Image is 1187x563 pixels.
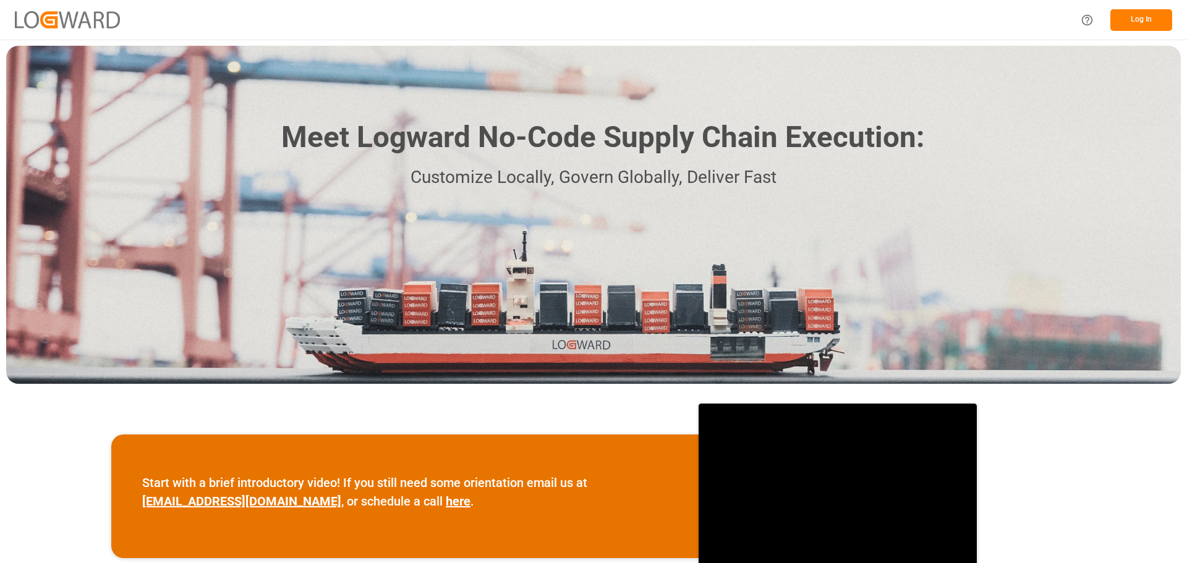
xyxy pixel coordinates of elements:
[1110,9,1172,31] button: Log In
[263,164,924,192] p: Customize Locally, Govern Globally, Deliver Fast
[142,494,341,509] a: [EMAIL_ADDRESS][DOMAIN_NAME]
[446,494,470,509] a: here
[142,473,668,510] p: Start with a brief introductory video! If you still need some orientation email us at , or schedu...
[281,116,924,159] h1: Meet Logward No-Code Supply Chain Execution:
[15,11,120,28] img: Logward_new_orange.png
[1073,6,1101,34] button: Help Center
